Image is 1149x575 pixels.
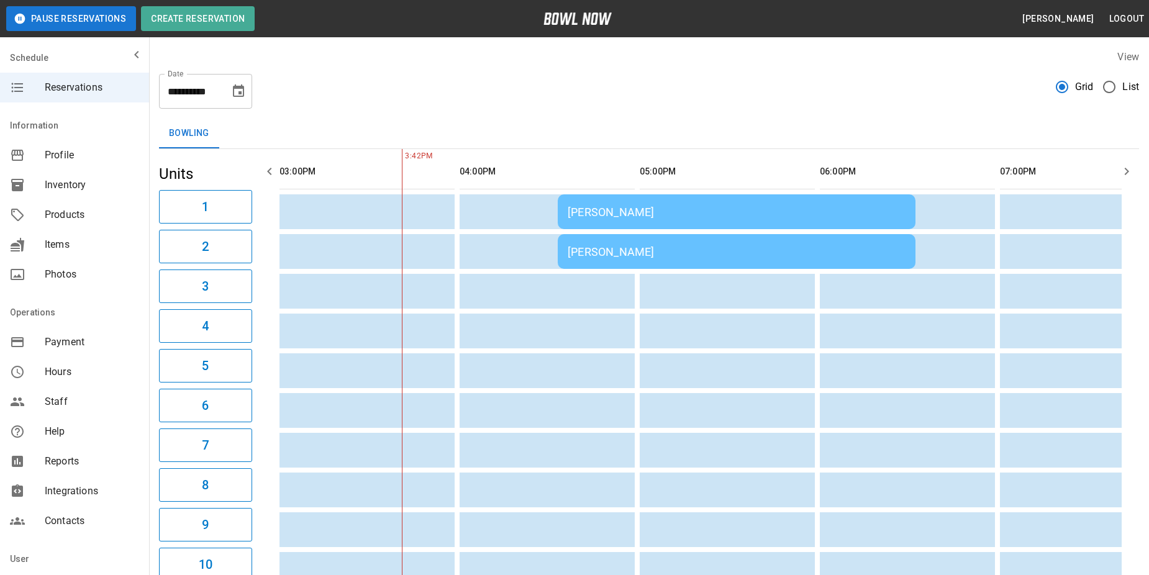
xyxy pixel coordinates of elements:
[159,190,252,224] button: 1
[199,555,212,574] h6: 10
[202,475,209,495] h6: 8
[202,435,209,455] h6: 7
[45,364,139,379] span: Hours
[159,309,252,343] button: 4
[45,514,139,528] span: Contacts
[159,349,252,383] button: 5
[159,119,219,148] button: Bowling
[45,267,139,282] span: Photos
[45,80,139,95] span: Reservations
[159,389,252,422] button: 6
[1017,7,1099,30] button: [PERSON_NAME]
[159,269,252,303] button: 3
[45,454,139,469] span: Reports
[159,468,252,502] button: 8
[202,276,209,296] h6: 3
[45,424,139,439] span: Help
[543,12,612,25] img: logo
[6,6,136,31] button: Pause Reservations
[226,79,251,104] button: Choose date, selected date is Oct 4, 2025
[202,237,209,256] h6: 2
[202,356,209,376] h6: 5
[45,484,139,499] span: Integrations
[568,245,906,258] div: [PERSON_NAME]
[45,148,139,163] span: Profile
[1122,79,1139,94] span: List
[202,396,209,415] h6: 6
[1104,7,1149,30] button: Logout
[1075,79,1094,94] span: Grid
[159,428,252,462] button: 7
[202,316,209,336] h6: 4
[159,164,252,184] h5: Units
[1117,51,1139,63] label: View
[45,237,139,252] span: Items
[45,207,139,222] span: Products
[159,508,252,541] button: 9
[45,178,139,192] span: Inventory
[402,150,405,163] span: 3:42PM
[159,119,1139,148] div: inventory tabs
[202,515,209,535] h6: 9
[159,230,252,263] button: 2
[568,206,906,219] div: [PERSON_NAME]
[202,197,209,217] h6: 1
[45,394,139,409] span: Staff
[141,6,255,31] button: Create Reservation
[45,335,139,350] span: Payment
